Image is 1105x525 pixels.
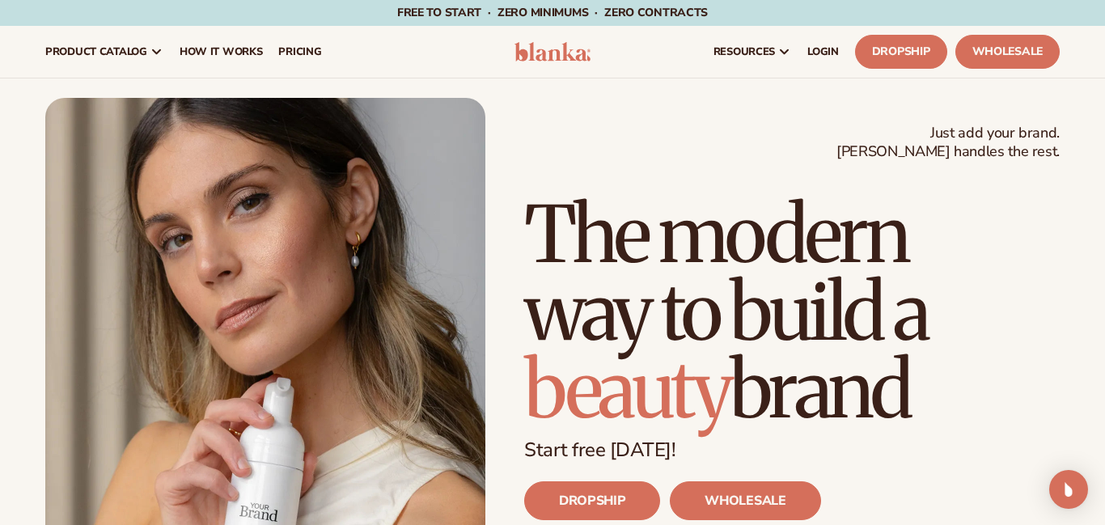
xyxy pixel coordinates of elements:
span: beauty [524,341,730,438]
p: Start free [DATE]! [524,438,1060,462]
span: resources [713,45,775,58]
a: DROPSHIP [524,481,660,520]
span: Free to start · ZERO minimums · ZERO contracts [397,5,708,20]
a: WHOLESALE [670,481,820,520]
span: LOGIN [807,45,839,58]
a: LOGIN [799,26,847,78]
a: How It Works [171,26,271,78]
a: pricing [270,26,329,78]
span: Just add your brand. [PERSON_NAME] handles the rest. [836,124,1060,162]
a: resources [705,26,799,78]
a: product catalog [37,26,171,78]
div: Open Intercom Messenger [1049,470,1088,509]
span: How It Works [180,45,263,58]
span: product catalog [45,45,147,58]
span: pricing [278,45,321,58]
a: Wholesale [955,35,1060,69]
img: logo [514,42,591,61]
h1: The modern way to build a brand [524,196,1060,429]
a: Dropship [855,35,947,69]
